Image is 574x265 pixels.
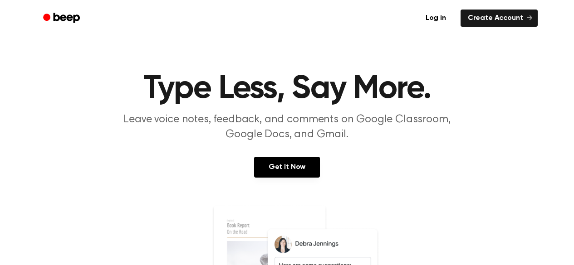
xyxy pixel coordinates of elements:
a: Create Account [461,10,538,27]
a: Beep [37,10,88,27]
a: Get It Now [254,157,320,178]
h1: Type Less, Say More. [55,72,520,105]
p: Leave voice notes, feedback, and comments on Google Classroom, Google Docs, and Gmail. [113,112,461,142]
a: Log in [417,8,455,29]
